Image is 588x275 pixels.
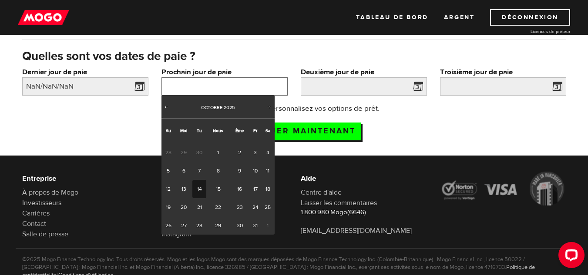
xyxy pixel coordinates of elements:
[206,180,230,198] a: 15
[22,67,87,77] font: Dernier jour de paie
[182,167,185,174] font: 6
[253,222,258,229] font: 31
[253,128,257,133] font: Fr
[181,149,187,156] font: 29
[249,198,261,216] a: 24
[206,162,230,180] a: 8
[215,204,221,211] font: 22
[180,128,187,133] span: Lundi
[161,180,175,198] a: 12
[175,198,192,216] a: 20
[265,128,270,133] span: Samedi
[261,180,274,198] a: 18
[235,128,244,133] font: Ème
[22,209,50,218] font: Carrières
[444,9,475,26] a: Argent
[266,167,269,174] font: 11
[22,230,68,239] a: Salle de presse
[161,230,191,239] a: Instagram
[238,149,241,156] font: 2
[230,143,249,162] a: 2
[166,128,171,133] font: Su
[22,219,46,228] a: Contact
[175,162,192,180] a: 6
[196,222,202,229] font: 28
[301,174,316,183] font: Aide
[165,149,171,156] font: 28
[197,128,202,133] span: Mardi
[181,222,187,229] font: 27
[505,28,570,35] a: Licences de prêteur
[230,162,249,180] a: 9
[192,162,206,180] a: 7
[261,198,274,216] a: 25
[252,204,259,211] font: 24
[166,186,171,192] font: 12
[161,198,175,216] a: 19
[217,167,220,174] font: 8
[235,128,244,133] span: Jeudi
[198,167,201,174] font: 7
[22,199,61,207] a: Investisseurs
[192,216,206,235] a: 28
[180,128,187,133] font: Moi
[301,188,342,197] a: Centre d'aide
[161,162,175,180] a: 5
[301,208,366,216] font: 1.800.980.Mogo(6646)
[253,167,258,174] font: 10
[301,199,377,207] a: Laisser les commentaires
[356,13,428,21] font: Tableau de bord
[237,186,242,192] font: 16
[230,216,249,235] a: 30
[249,180,261,198] a: 17
[356,9,428,26] a: Tableau de bord
[253,186,258,192] font: 17
[213,128,223,133] font: Nous
[206,143,230,162] a: 1
[265,103,274,112] a: Suivant
[166,204,171,211] font: 19
[165,222,171,229] font: 26
[265,128,270,133] font: Sa
[167,167,170,174] font: 5
[253,128,257,133] span: Vendredi
[237,204,243,211] font: 23
[192,180,206,198] a: 14
[161,216,175,235] a: 26
[197,204,202,211] font: 21
[444,13,475,21] font: Argent
[301,226,412,235] a: [EMAIL_ADDRESS][DOMAIN_NAME]
[201,104,222,111] font: Octobre
[22,188,78,197] a: À propos de Mogo
[22,174,56,183] font: Entreprise
[267,222,269,229] font: 1
[215,222,221,229] font: 29
[192,198,206,216] a: 21
[22,49,195,64] font: Quelles sont vos dates de paie ?
[254,149,257,156] font: 3
[230,198,249,216] a: 23
[197,186,202,192] font: 14
[213,128,223,133] span: Mercredi
[531,29,570,34] font: Licences de prêteur
[18,9,69,26] img: mogo_logo-11ee424be714fa7cbb0f0f49df9e16ec.png
[266,149,269,156] font: 4
[175,180,192,198] a: 13
[166,128,171,133] span: Dimanche
[265,186,270,192] font: 18
[175,216,192,235] a: 27
[249,216,261,235] a: 31
[230,180,249,198] a: 16
[224,104,235,111] font: 2025
[440,172,566,205] img: legal-icons-92a2ffecb4d32d839781d1b4e4802d7b.png
[237,222,243,229] font: 30
[249,143,261,162] a: 3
